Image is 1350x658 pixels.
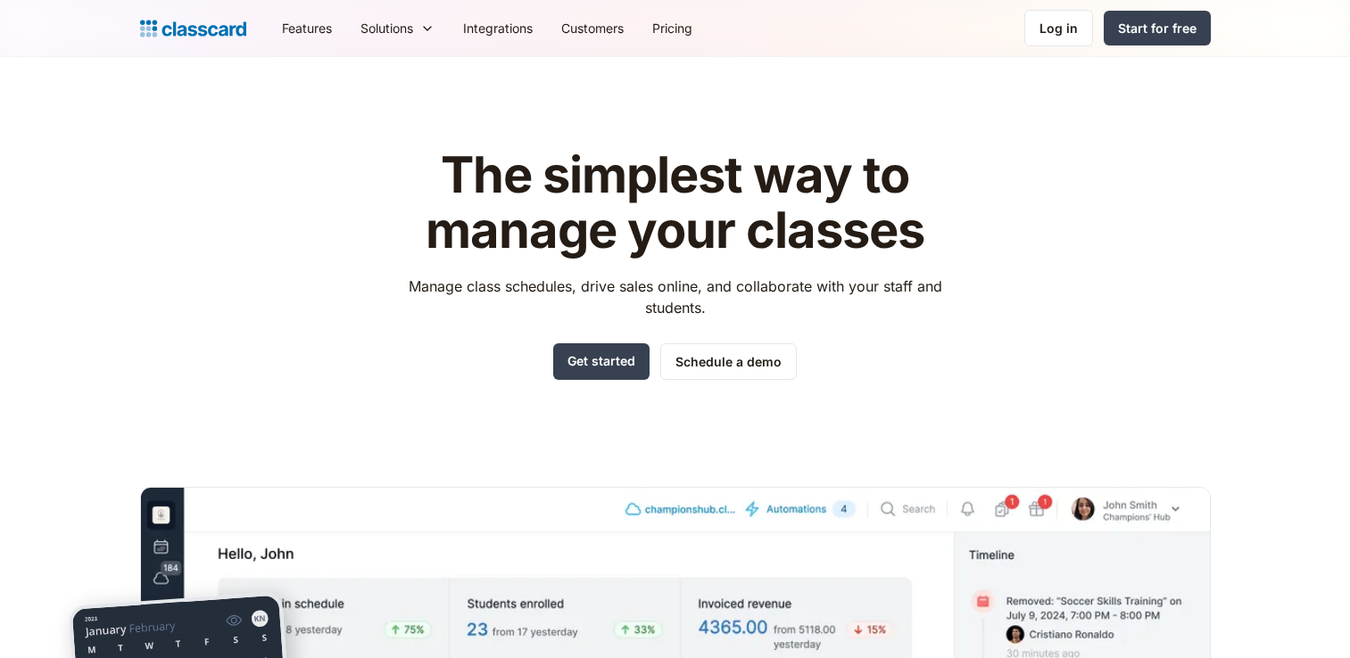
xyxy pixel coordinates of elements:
div: Solutions [346,8,449,48]
a: home [140,16,246,41]
a: Integrations [449,8,547,48]
a: Pricing [638,8,707,48]
a: Schedule a demo [660,343,797,380]
p: Manage class schedules, drive sales online, and collaborate with your staff and students. [392,276,958,318]
div: Solutions [360,19,413,37]
div: Start for free [1118,19,1197,37]
a: Get started [553,343,650,380]
a: Customers [547,8,638,48]
a: Log in [1024,10,1093,46]
a: Start for free [1104,11,1211,45]
a: Features [268,8,346,48]
h1: The simplest way to manage your classes [392,148,958,258]
div: Log in [1039,19,1078,37]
